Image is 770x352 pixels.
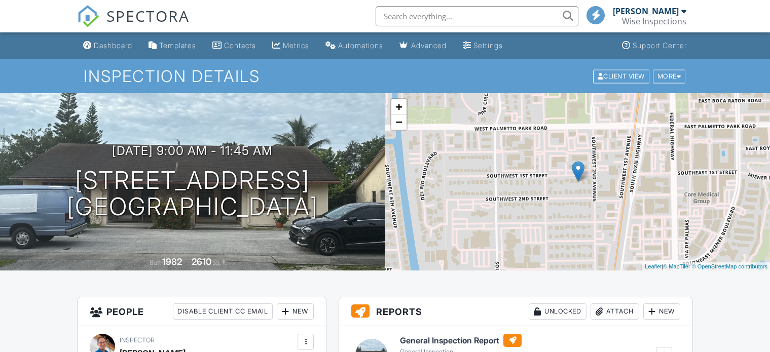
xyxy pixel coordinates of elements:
a: © MapTiler [663,263,690,269]
h3: Reports [339,297,692,326]
div: Templates [159,41,196,50]
img: The Best Home Inspection Software - Spectora [77,5,99,27]
div: Unlocked [529,303,586,320]
div: Support Center [633,41,687,50]
div: Automations [338,41,383,50]
div: Attach [591,303,639,320]
a: Advanced [395,36,451,55]
div: Disable Client CC Email [173,303,273,320]
a: Settings [459,36,507,55]
span: sq. ft. [213,259,227,266]
a: © OpenStreetMap contributors [692,263,767,269]
a: Templates [144,36,200,55]
div: [PERSON_NAME] [613,6,679,16]
h1: Inspection Details [84,67,687,85]
a: Leaflet [645,263,662,269]
div: Advanced [411,41,447,50]
h1: [STREET_ADDRESS] [GEOGRAPHIC_DATA] [67,167,318,221]
span: Inspector [120,336,155,344]
a: Metrics [268,36,313,55]
span: SPECTORA [106,5,190,26]
h3: People [78,297,326,326]
div: Settings [473,41,503,50]
a: SPECTORA [77,14,190,35]
div: New [277,303,314,320]
div: | [642,262,770,271]
a: Contacts [208,36,260,55]
div: 1982 [162,256,182,267]
input: Search everything... [376,6,578,26]
a: Zoom in [391,99,407,114]
div: 2610 [192,256,211,267]
span: Built [150,259,161,266]
div: Wise Inspections [622,16,686,26]
div: Metrics [283,41,309,50]
div: New [643,303,680,320]
div: Dashboard [94,41,132,50]
h3: [DATE] 9:00 am - 11:45 am [112,144,273,158]
a: Zoom out [391,114,407,130]
a: Dashboard [79,36,136,55]
h6: General Inspection Report [400,334,567,347]
a: Support Center [618,36,691,55]
a: Client View [592,72,652,80]
div: Client View [593,69,649,83]
div: Contacts [224,41,256,50]
div: More [653,69,686,83]
a: Automations (Basic) [321,36,387,55]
